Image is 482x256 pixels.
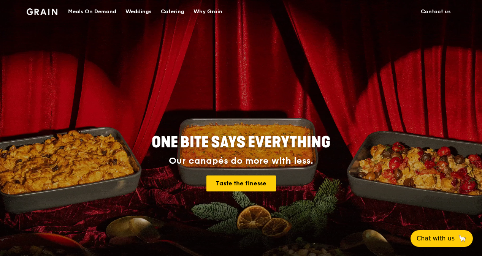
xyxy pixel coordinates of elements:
div: Our canapés do more with less. [104,156,378,166]
a: Weddings [121,0,156,23]
div: Meals On Demand [68,0,116,23]
span: Chat with us [417,234,455,243]
a: Contact us [416,0,455,23]
a: Why Grain [189,0,227,23]
span: ONE BITE SAYS EVERYTHING [152,133,330,152]
img: Grain [27,8,57,15]
div: Why Grain [193,0,222,23]
span: 🦙 [458,234,467,243]
a: Catering [156,0,189,23]
div: Weddings [125,0,152,23]
a: Taste the finesse [206,175,276,191]
button: Chat with us🦙 [411,230,473,247]
div: Catering [161,0,184,23]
